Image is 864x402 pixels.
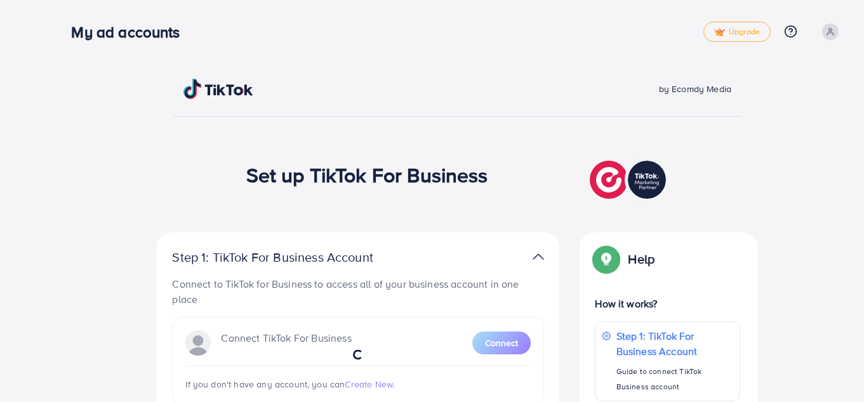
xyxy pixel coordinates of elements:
[595,248,618,271] img: Popup guide
[703,22,771,42] a: tickUpgrade
[616,328,733,359] p: Step 1: TikTok For Business Account
[714,27,760,37] span: Upgrade
[71,23,190,41] h3: My ad accounts
[533,248,544,266] img: TikTok partner
[616,364,733,394] p: Guide to connect TikTok Business account
[183,79,253,99] img: TikTok
[659,83,731,95] span: by Ecomdy Media
[590,157,669,202] img: TikTok partner
[172,250,413,265] p: Step 1: TikTok For Business Account
[595,296,740,311] p: How it works?
[628,251,655,267] p: Help
[246,163,488,187] h1: Set up TikTok For Business
[714,28,725,37] img: tick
